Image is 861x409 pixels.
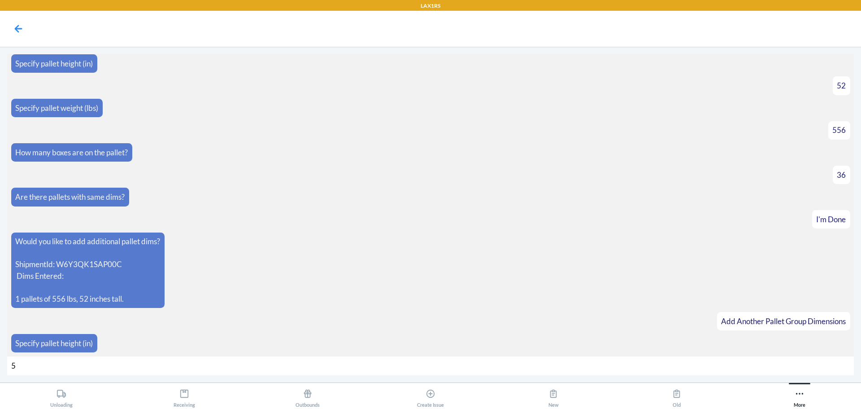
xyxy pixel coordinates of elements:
[15,102,98,114] p: Specify pallet weight (lbs)
[369,383,492,408] button: Create Issue
[837,170,846,180] span: 36
[794,385,805,408] div: More
[15,191,125,203] p: Are there pallets with same dims?
[15,236,160,247] p: Would you like to add additional pallet dims?
[738,383,861,408] button: More
[123,383,246,408] button: Receiving
[417,385,444,408] div: Create Issue
[246,383,369,408] button: Outbounds
[548,385,559,408] div: New
[721,317,846,326] span: Add Another Pallet Group Dimensions
[837,81,846,90] span: 52
[50,385,73,408] div: Unloading
[832,125,846,135] span: 556
[174,385,195,408] div: Receiving
[15,293,160,305] p: 1 pallets of 556 lbs, 52 inches tall.
[492,383,615,408] button: New
[816,215,846,224] span: I'm Done
[15,338,93,349] p: Specify pallet height (in)
[672,385,682,408] div: Old
[15,259,160,281] p: ShipmentId: W6Y3QK1SAP00C Dims Entered:
[15,147,128,158] p: How many boxes are on the pallet?
[421,2,440,10] p: LAX1RS
[15,58,93,70] p: Specify pallet height (in)
[296,385,320,408] div: Outbounds
[615,383,738,408] button: Old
